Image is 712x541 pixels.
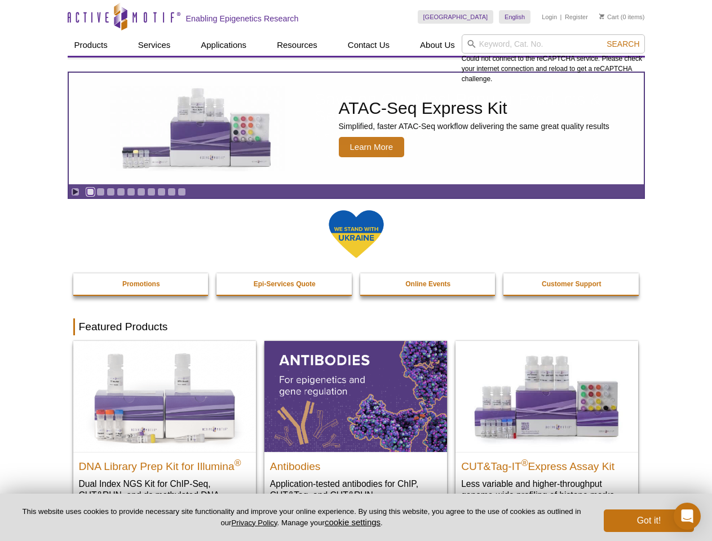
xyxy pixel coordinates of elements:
[147,188,156,196] a: Go to slide 7
[270,478,441,501] p: Application-tested antibodies for ChIP, CUT&Tag, and CUT&RUN.
[127,188,135,196] a: Go to slide 5
[503,273,640,295] a: Customer Support
[79,478,250,512] p: Dual Index NGS Kit for ChIP-Seq, CUT&RUN, and ds methylated DNA assays.
[565,13,588,21] a: Register
[461,478,633,501] p: Less variable and higher-throughput genome-wide profiling of histone marks​.
[68,34,114,56] a: Products
[69,73,644,184] a: ATAC-Seq Express Kit ATAC-Seq Express Kit Simplified, faster ATAC-Seq workflow delivering the sam...
[462,34,645,54] input: Keyword, Cat. No.
[137,188,145,196] a: Go to slide 6
[270,34,324,56] a: Resources
[339,121,609,131] p: Simplified, faster ATAC-Seq workflow delivering the same great quality results
[216,273,353,295] a: Epi-Services Quote
[71,188,79,196] a: Toggle autoplay
[674,503,701,530] div: Open Intercom Messenger
[328,209,384,259] img: We Stand With Ukraine
[542,280,601,288] strong: Customer Support
[607,39,639,48] span: Search
[73,318,639,335] h2: Featured Products
[157,188,166,196] a: Go to slide 8
[117,188,125,196] a: Go to slide 4
[461,455,633,472] h2: CUT&Tag-IT Express Assay Kit
[604,509,694,532] button: Got it!
[264,341,447,451] img: All Antibodies
[107,188,115,196] a: Go to slide 3
[186,14,299,24] h2: Enabling Epigenetics Research
[405,280,450,288] strong: Online Events
[105,86,291,171] img: ATAC-Seq Express Kit
[360,273,497,295] a: Online Events
[455,341,638,512] a: CUT&Tag-IT® Express Assay Kit CUT&Tag-IT®Express Assay Kit Less variable and higher-throughput ge...
[194,34,253,56] a: Applications
[131,34,178,56] a: Services
[79,455,250,472] h2: DNA Library Prep Kit for Illumina
[325,517,381,527] button: cookie settings
[542,13,557,21] a: Login
[96,188,105,196] a: Go to slide 2
[235,458,241,467] sup: ®
[341,34,396,56] a: Contact Us
[73,273,210,295] a: Promotions
[599,10,645,24] li: (0 items)
[462,34,645,84] div: Could not connect to the reCAPTCHA service. Please check your internet connection and reload to g...
[455,341,638,451] img: CUT&Tag-IT® Express Assay Kit
[418,10,494,24] a: [GEOGRAPHIC_DATA]
[264,341,447,512] a: All Antibodies Antibodies Application-tested antibodies for ChIP, CUT&Tag, and CUT&RUN.
[499,10,530,24] a: English
[521,458,528,467] sup: ®
[599,14,604,19] img: Your Cart
[122,280,160,288] strong: Promotions
[339,100,609,117] h2: ATAC-Seq Express Kit
[167,188,176,196] a: Go to slide 9
[560,10,562,24] li: |
[231,518,277,527] a: Privacy Policy
[73,341,256,451] img: DNA Library Prep Kit for Illumina
[599,13,619,21] a: Cart
[413,34,462,56] a: About Us
[18,507,585,528] p: This website uses cookies to provide necessary site functionality and improve your online experie...
[86,188,95,196] a: Go to slide 1
[69,73,644,184] article: ATAC-Seq Express Kit
[178,188,186,196] a: Go to slide 10
[603,39,643,49] button: Search
[73,341,256,523] a: DNA Library Prep Kit for Illumina DNA Library Prep Kit for Illumina® Dual Index NGS Kit for ChIP-...
[254,280,316,288] strong: Epi-Services Quote
[339,137,405,157] span: Learn More
[270,455,441,472] h2: Antibodies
